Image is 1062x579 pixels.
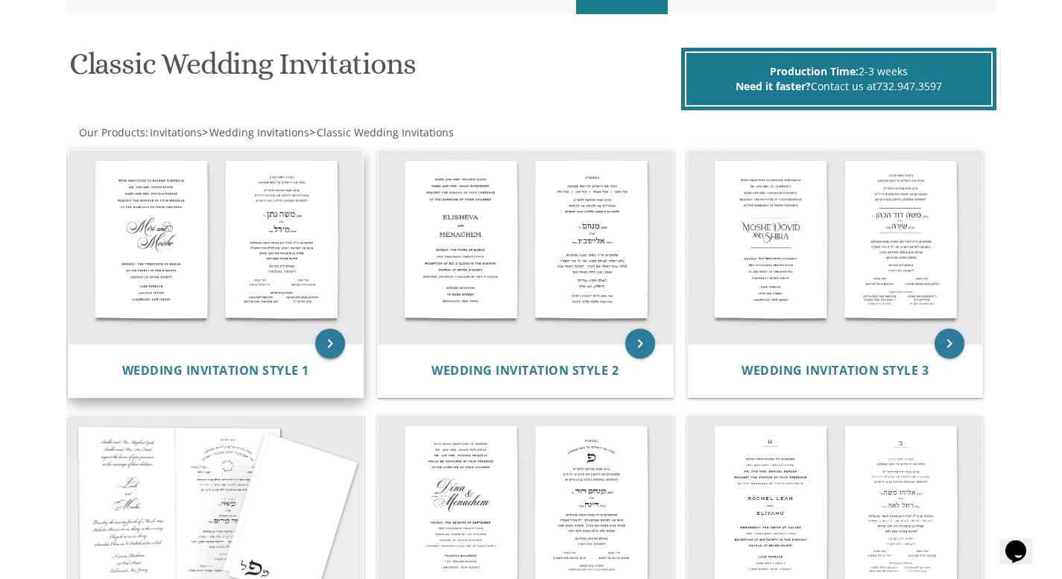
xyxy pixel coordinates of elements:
h1: Classic Wedding Invitations [69,48,677,92]
a: Wedding Invitations [208,125,309,139]
span: Production Time: [770,64,859,78]
a: Classic Wedding Invitations [315,125,454,139]
a: keyboard_arrow_right [935,329,964,358]
span: Invitations [150,125,202,139]
div: 2-3 weeks Contact us at [685,51,993,107]
span: > [309,125,454,139]
a: Wedding Invitation Style 2 [432,364,619,378]
img: Wedding Invitation Style 2 [378,151,673,344]
img: Wedding Invitation Style 3 [688,151,983,344]
span: > [202,125,309,139]
span: Need it faster? [736,79,811,93]
span: Wedding Invitation Style 1 [122,362,309,379]
iframe: chat widget [999,519,1047,564]
a: keyboard_arrow_right [315,329,345,358]
img: Wedding Invitation Style 1 [69,151,364,344]
span: Wedding Invitations [209,125,309,139]
a: 732.947.3597 [876,79,942,93]
span: Wedding Invitation Style 3 [742,362,929,379]
div: : [66,125,531,140]
a: Our Products [78,125,145,139]
a: Wedding Invitation Style 3 [742,364,929,378]
a: Wedding Invitation Style 1 [122,364,309,378]
a: keyboard_arrow_right [625,329,655,358]
span: Wedding Invitation Style 2 [432,362,619,379]
span: Classic Wedding Invitations [317,125,454,139]
a: Invitations [148,125,202,139]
